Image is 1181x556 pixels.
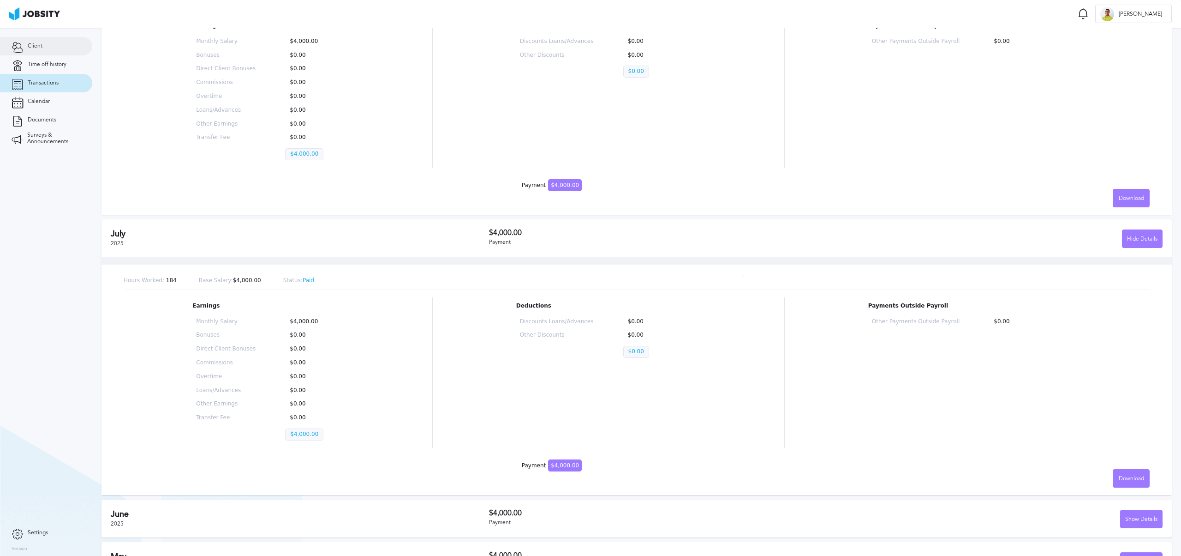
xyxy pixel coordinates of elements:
span: Base Salary: [199,277,233,284]
span: Settings [28,530,48,536]
p: $4,000.00 [285,148,323,160]
div: Hide Details [1122,230,1162,248]
div: Payment [522,463,582,469]
p: Loans/Advances [196,107,256,114]
div: Show Details [1121,510,1162,529]
h2: June [111,509,489,519]
p: $0.00 [285,79,345,86]
p: $0.00 [623,52,697,59]
span: $4,000.00 [548,459,582,471]
p: Direct Client Bonuses [196,346,256,352]
img: ab4bad089aa723f57921c736e9817d99.png [9,7,60,20]
p: Commissions [196,360,256,366]
span: $4,000.00 [548,179,582,191]
p: Loans/Advances [196,387,256,394]
h3: $4,000.00 [489,509,826,517]
p: $0.00 [285,107,345,114]
p: Overtime [196,93,256,100]
button: Hide Details [1122,230,1163,248]
p: $0.00 [285,134,345,141]
p: Earnings [192,303,348,309]
span: Calendar [28,98,50,105]
p: $4,000.00 [285,38,345,45]
p: $0.00 [285,332,345,338]
h2: July [111,229,489,239]
label: Version: [12,546,29,552]
p: $0.00 [285,93,345,100]
span: Status: [283,277,303,284]
p: $0.00 [623,38,697,45]
p: Other Discounts [520,332,594,338]
p: Direct Client Bonuses [196,66,256,72]
span: 2025 [111,240,124,247]
button: Show Details [1120,510,1163,528]
p: $4,000.00 [285,319,345,325]
div: A [1100,7,1114,21]
p: $4,000.00 [285,429,323,441]
button: A[PERSON_NAME] [1095,5,1172,23]
p: Other Earnings [196,401,256,407]
span: Download [1119,476,1144,482]
span: Time off history [28,61,66,68]
p: $0.00 [285,346,345,352]
p: Discounts Loans/Advances [520,319,594,325]
p: Transfer Fee [196,415,256,421]
span: Documents [28,117,56,123]
p: 184 [124,278,177,284]
p: Bonuses [196,332,256,338]
p: Transfer Fee [196,134,256,141]
p: $0.00 [285,387,345,394]
p: Discounts Loans/Advances [520,38,594,45]
p: $0.00 [623,346,649,358]
p: Paid [283,278,314,284]
p: Payments Outside Payroll [868,303,1081,309]
p: Other Payments Outside Payroll [872,319,960,325]
p: Other Earnings [196,121,256,127]
div: Payment [489,239,826,246]
p: Monthly Salary [196,319,256,325]
p: $0.00 [285,52,345,59]
p: $0.00 [285,401,345,407]
div: Payment [522,182,582,189]
p: $0.00 [989,38,1077,45]
p: Other Discounts [520,52,594,59]
p: Commissions [196,79,256,86]
span: 2025 [111,520,124,527]
div: Payment [489,520,826,526]
p: $4,000.00 [199,278,261,284]
span: Client [28,43,42,49]
span: [PERSON_NAME] [1114,11,1167,18]
span: Surveys & Announcements [27,132,81,145]
span: Hours Worked: [124,277,164,284]
p: $0.00 [623,319,697,325]
p: Deductions [516,303,700,309]
p: Overtime [196,374,256,380]
h3: $4,000.00 [489,229,826,237]
p: $0.00 [285,415,345,421]
p: $0.00 [623,332,697,338]
span: Transactions [28,80,59,86]
p: Bonuses [196,52,256,59]
p: $0.00 [623,66,649,78]
p: Other Payments Outside Payroll [872,38,960,45]
p: $0.00 [285,121,345,127]
p: $0.00 [989,319,1077,325]
p: $0.00 [285,66,345,72]
p: Monthly Salary [196,38,256,45]
p: $0.00 [285,360,345,366]
span: Download [1119,195,1144,202]
button: Download [1113,189,1150,207]
button: Download [1113,469,1150,488]
p: $0.00 [285,374,345,380]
